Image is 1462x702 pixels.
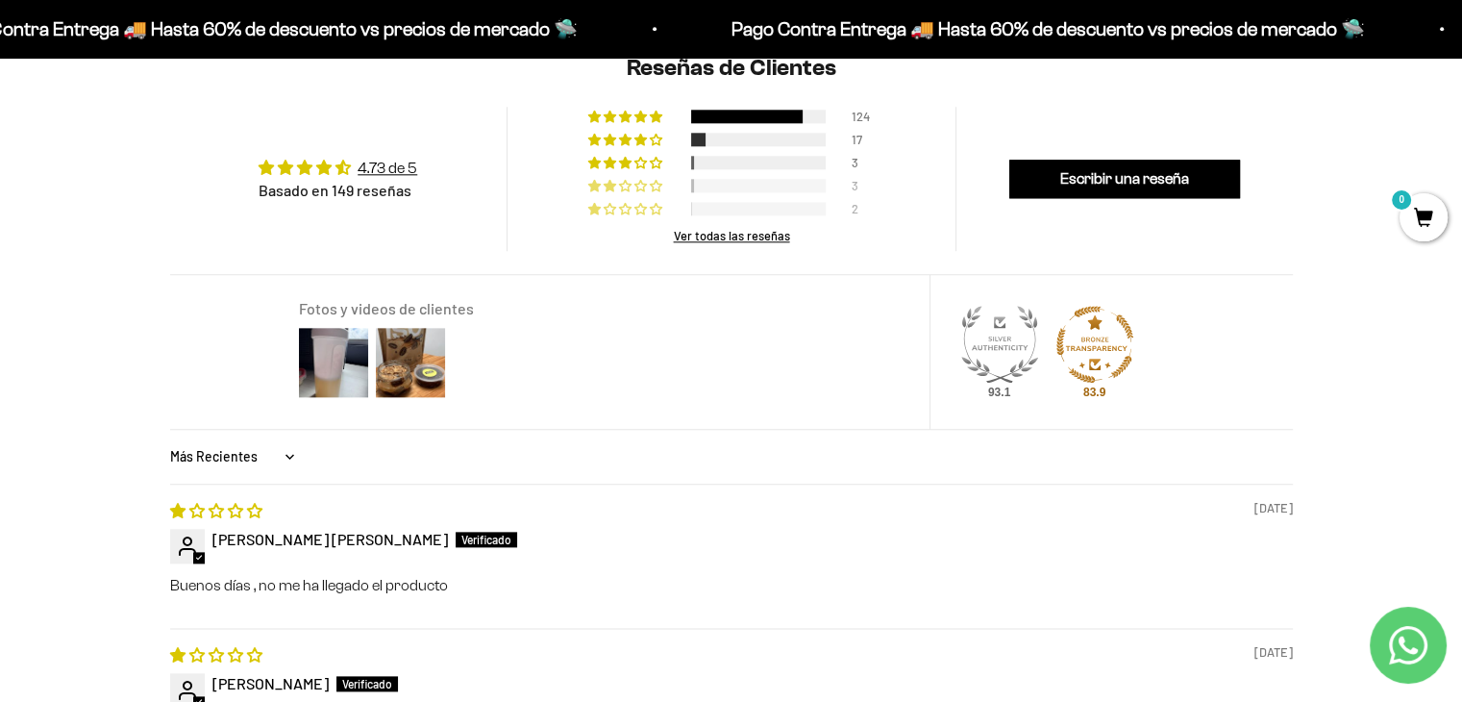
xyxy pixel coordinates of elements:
[961,306,1038,388] div: Silver Authentic Shop. At least 90% of published reviews are verified reviews
[1079,385,1110,400] div: 83.9
[852,133,875,146] div: 17
[961,306,1038,383] a: Judge.me Silver Authentic Shop medal 93.1
[1400,209,1448,230] a: 0
[852,202,875,215] div: 2
[1390,188,1413,212] mark: 0
[852,156,875,169] div: 3
[984,385,1015,400] div: 93.1
[852,110,875,123] div: 124
[1009,160,1240,198] a: Escribir una reseña
[259,180,417,201] div: Basado en 149 reseñas
[295,324,372,401] img: User picture
[588,202,665,215] div: 1% (2) reviews with 1 star rating
[1056,306,1133,383] img: Judge.me Bronze Transparent Shop medal
[212,674,329,692] span: [PERSON_NAME]
[170,575,1293,596] p: Buenos días , no me ha llegado el producto
[212,530,448,548] span: [PERSON_NAME] [PERSON_NAME]
[1254,644,1293,662] span: [DATE]
[170,645,262,664] span: 1 star review
[588,110,665,123] div: 83% (124) reviews with 5 star rating
[852,179,875,192] div: 3
[588,133,665,146] div: 11% (17) reviews with 4 star rating
[961,306,1038,383] img: Judge.me Silver Authentic Shop medal
[170,52,1293,85] h2: Reseñas de Clientes
[548,13,1181,44] p: Pago Contra Entrega 🚚 Hasta 60% de descuento vs precios de mercado 🛸
[674,228,790,241] div: Ver todas las reseñas
[1056,306,1133,383] a: Judge.me Bronze Transparent Shop medal 83.9
[372,324,449,401] img: User picture
[170,438,300,476] select: Sort dropdown
[1056,306,1133,388] div: Bronze Transparent Shop. Published at least 80% of verified reviews received in total
[588,156,665,169] div: 2% (3) reviews with 3 star rating
[170,501,262,519] span: 1 star review
[1254,500,1293,517] span: [DATE]
[259,157,417,179] div: Average rating is 4.73 stars
[588,179,665,192] div: 2% (3) reviews with 2 star rating
[358,160,417,176] a: 4.73 de 5
[299,298,906,319] div: Fotos y videos de clientes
